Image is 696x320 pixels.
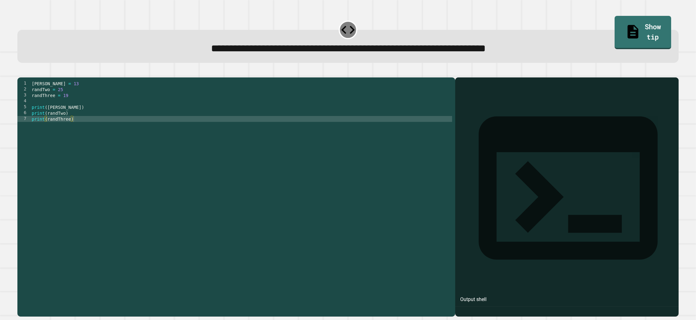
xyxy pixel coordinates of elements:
div: 5 [17,104,30,110]
div: 6 [17,110,30,116]
div: 1 [17,81,30,86]
div: 2 [17,86,30,92]
a: Show tip [615,16,671,49]
div: 4 [17,98,30,104]
div: 3 [17,92,30,98]
div: 7 [17,116,30,122]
